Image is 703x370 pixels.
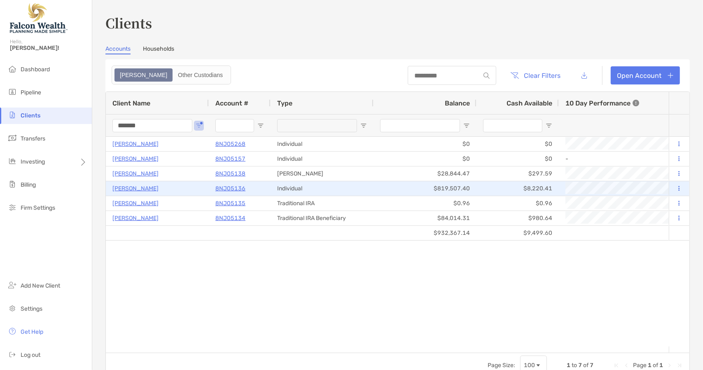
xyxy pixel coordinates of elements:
[524,362,535,369] div: 100
[215,213,245,223] p: 8NJ05134
[143,45,174,54] a: Households
[21,204,55,211] span: Firm Settings
[112,183,159,194] a: [PERSON_NAME]
[374,226,476,240] div: $932,367.14
[21,328,43,335] span: Get Help
[567,362,570,369] span: 1
[112,139,159,149] a: [PERSON_NAME]
[112,213,159,223] a: [PERSON_NAME]
[380,119,460,132] input: Balance Filter Input
[257,122,264,129] button: Open Filter Menu
[112,66,231,84] div: segmented control
[7,303,17,313] img: settings icon
[21,135,45,142] span: Transfers
[572,362,577,369] span: to
[21,305,42,312] span: Settings
[507,99,552,107] span: Cash Available
[112,99,150,107] span: Client Name
[112,169,159,179] a: [PERSON_NAME]
[578,362,582,369] span: 7
[215,119,254,132] input: Account # Filter Input
[7,156,17,166] img: investing icon
[659,362,663,369] span: 1
[476,181,559,196] div: $8,220.41
[445,99,470,107] span: Balance
[483,119,542,132] input: Cash Available Filter Input
[21,158,45,165] span: Investing
[10,3,68,33] img: Falcon Wealth Planning Logo
[112,154,159,164] a: [PERSON_NAME]
[476,196,559,211] div: $0.96
[676,362,683,369] div: Last Page
[10,44,87,52] span: [PERSON_NAME]!
[476,166,559,181] div: $297.59
[590,362,593,369] span: 7
[173,69,227,81] div: Other Custodians
[7,133,17,143] img: transfers icon
[277,99,292,107] span: Type
[483,73,490,79] img: input icon
[360,122,367,129] button: Open Filter Menu
[374,211,476,225] div: $84,014.31
[271,137,374,151] div: Individual
[623,362,630,369] div: Previous Page
[611,66,680,84] a: Open Account
[215,99,248,107] span: Account #
[374,166,476,181] div: $28,844.47
[476,226,559,240] div: $9,499.60
[215,139,245,149] a: 8NJ05268
[374,137,476,151] div: $0
[476,211,559,225] div: $980.64
[7,349,17,359] img: logout icon
[112,198,159,208] a: [PERSON_NAME]
[7,110,17,120] img: clients icon
[115,69,172,81] div: Zoe
[105,13,690,32] h3: Clients
[271,211,374,225] div: Traditional IRA Beneficiary
[7,179,17,189] img: billing icon
[215,154,245,164] a: 8NJ05157
[374,196,476,211] div: $0.96
[215,198,245,208] a: 8NJ05135
[7,280,17,290] img: add_new_client icon
[374,152,476,166] div: $0
[105,45,131,54] a: Accounts
[504,66,567,84] button: Clear Filters
[21,89,41,96] span: Pipeline
[488,362,515,369] div: Page Size:
[7,64,17,74] img: dashboard icon
[21,112,40,119] span: Clients
[7,87,17,97] img: pipeline icon
[7,326,17,336] img: get-help icon
[648,362,652,369] span: 1
[271,152,374,166] div: Individual
[583,362,589,369] span: of
[21,66,50,73] span: Dashboard
[21,351,40,358] span: Log out
[565,92,639,114] div: 10 Day Performance
[613,362,620,369] div: First Page
[271,166,374,181] div: [PERSON_NAME]
[653,362,658,369] span: of
[21,181,36,188] span: Billing
[271,181,374,196] div: Individual
[112,119,192,132] input: Client Name Filter Input
[476,152,559,166] div: $0
[476,137,559,151] div: $0
[21,282,60,289] span: Add New Client
[271,196,374,211] div: Traditional IRA
[215,183,245,194] a: 8NJ05136
[215,169,245,179] a: 8NJ05138
[666,362,673,369] div: Next Page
